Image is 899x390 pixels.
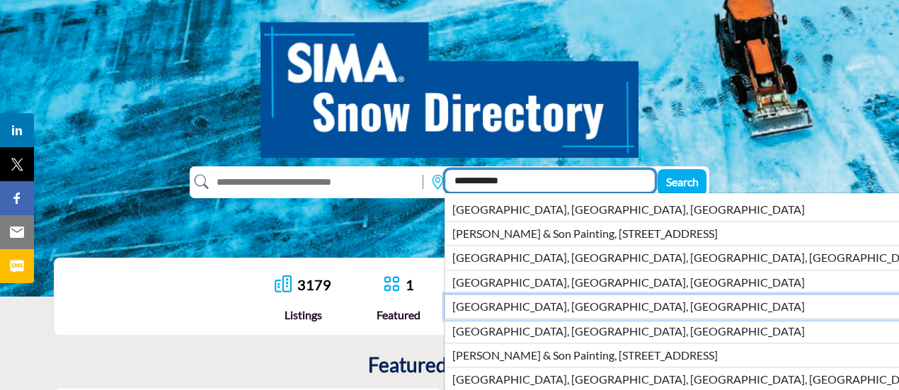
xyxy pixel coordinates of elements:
[377,306,420,323] div: Featured
[260,6,639,158] img: SIMA Snow Directory
[658,169,706,195] button: Search
[419,171,427,193] img: Rectangle%203585.svg
[666,175,699,188] span: Search
[297,276,331,293] a: 3179
[406,276,414,293] a: 1
[275,306,331,323] div: Listings
[368,353,531,377] h2: Featured Suppliers
[383,275,400,294] a: Go to Featured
